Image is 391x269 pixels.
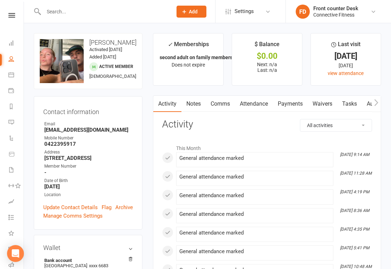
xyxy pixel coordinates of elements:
i: ✓ [168,41,172,48]
i: [DATE] 5:41 PM [340,245,369,250]
h3: Wallet [43,244,133,251]
strong: - [44,169,133,176]
h3: [PERSON_NAME] [40,39,136,46]
a: Manage Comms Settings [43,212,103,220]
a: Activity [153,96,181,112]
img: image1738903634.png [40,39,84,83]
button: Add [177,6,206,18]
div: Address [44,149,133,156]
div: Mobile Number [44,135,133,142]
a: Product Sales [8,147,24,163]
i: [DATE] 11:28 AM [340,171,372,176]
h3: Activity [162,119,372,130]
a: People [8,52,24,68]
a: Payments [273,96,308,112]
strong: Bank account [44,258,129,263]
span: [DEMOGRAPHIC_DATA] [89,74,136,79]
div: $0.00 [238,52,296,60]
a: Waivers [308,96,337,112]
div: $ Balance [255,40,280,52]
div: Email [44,121,133,127]
div: Memberships [168,40,209,53]
div: General attendance marked [179,249,330,255]
div: [DATE] [317,52,374,60]
a: General attendance kiosk mode [8,242,24,258]
span: Add [189,9,198,14]
strong: 0422395917 [44,141,133,147]
a: view attendance [328,70,364,76]
div: Open Intercom Messenger [7,245,24,262]
strong: [EMAIL_ADDRESS][DOMAIN_NAME] [44,127,133,133]
a: Update Contact Details [43,203,98,212]
li: This Month [162,141,372,152]
i: [DATE] 10:48 AM [340,264,372,269]
h3: Contact information [43,106,133,115]
a: Dashboard [8,36,24,52]
strong: [DATE] [44,183,133,190]
a: Payments [8,83,24,99]
a: Tasks [337,96,362,112]
a: Comms [206,96,235,112]
div: Connective Fitness [313,12,358,18]
i: [DATE] 4:35 PM [340,227,369,232]
a: Calendar [8,68,24,83]
a: Assessments [8,194,24,210]
strong: second adult on family membership [160,55,239,60]
div: General attendance marked [179,211,330,217]
div: Last visit [331,40,360,52]
span: Does not expire [172,62,205,68]
input: Search... [41,7,167,17]
a: Flag [102,203,111,212]
div: FD [296,5,310,19]
div: General attendance marked [179,155,330,161]
a: What's New [8,226,24,242]
span: Settings [235,4,254,19]
div: General attendance marked [179,230,330,236]
p: Next: n/a Last: n/a [238,62,296,73]
div: General attendance marked [179,193,330,199]
time: Activated [DATE] [89,47,122,52]
i: [DATE] 8:36 AM [340,208,369,213]
div: Location [44,192,133,198]
div: General attendance marked [179,174,330,180]
time: Added [DATE] [89,54,116,60]
div: Date of Birth [44,177,133,184]
a: Reports [8,99,24,115]
a: Attendance [235,96,273,112]
div: Front counter Desk [313,5,358,12]
i: [DATE] 9:14 AM [340,152,369,157]
div: Member Number [44,163,133,170]
span: xxxx 6683 [89,263,108,268]
div: [DATE] [317,62,374,69]
span: Active member [99,64,133,69]
strong: [STREET_ADDRESS] [44,155,133,161]
a: Archive [115,203,133,212]
i: [DATE] 4:19 PM [340,189,369,194]
a: Notes [181,96,206,112]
